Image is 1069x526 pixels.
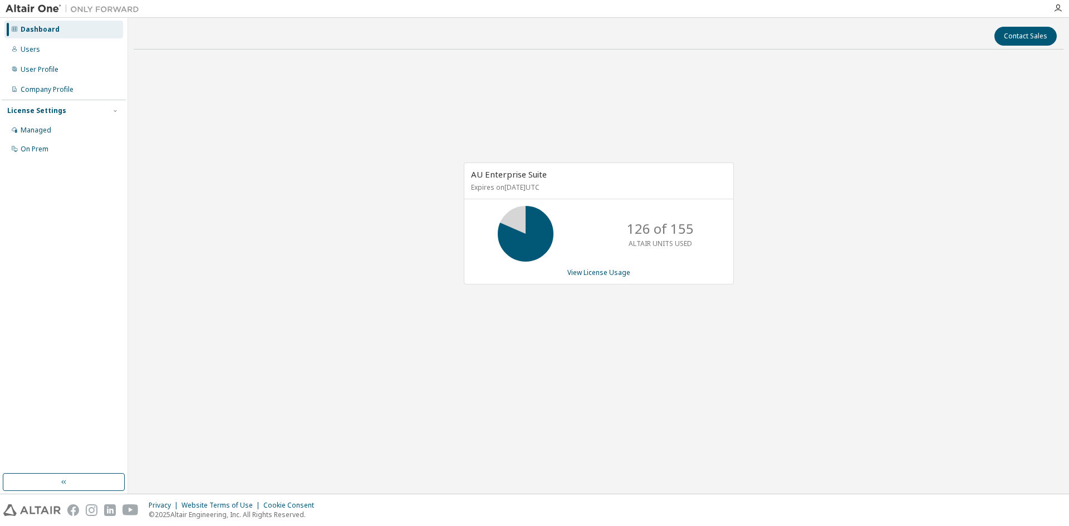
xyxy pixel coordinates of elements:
div: Cookie Consent [263,501,321,510]
div: On Prem [21,145,48,154]
div: Company Profile [21,85,73,94]
span: AU Enterprise Suite [471,169,547,180]
p: Expires on [DATE] UTC [471,183,724,192]
p: 126 of 155 [627,219,694,238]
img: Altair One [6,3,145,14]
img: youtube.svg [122,504,139,516]
img: linkedin.svg [104,504,116,516]
div: Website Terms of Use [182,501,263,510]
div: User Profile [21,65,58,74]
div: Managed [21,126,51,135]
div: Dashboard [21,25,60,34]
button: Contact Sales [994,27,1057,46]
img: facebook.svg [67,504,79,516]
p: ALTAIR UNITS USED [629,239,692,248]
div: Users [21,45,40,54]
img: altair_logo.svg [3,504,61,516]
p: © 2025 Altair Engineering, Inc. All Rights Reserved. [149,510,321,519]
div: License Settings [7,106,66,115]
img: instagram.svg [86,504,97,516]
a: View License Usage [567,268,630,277]
div: Privacy [149,501,182,510]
